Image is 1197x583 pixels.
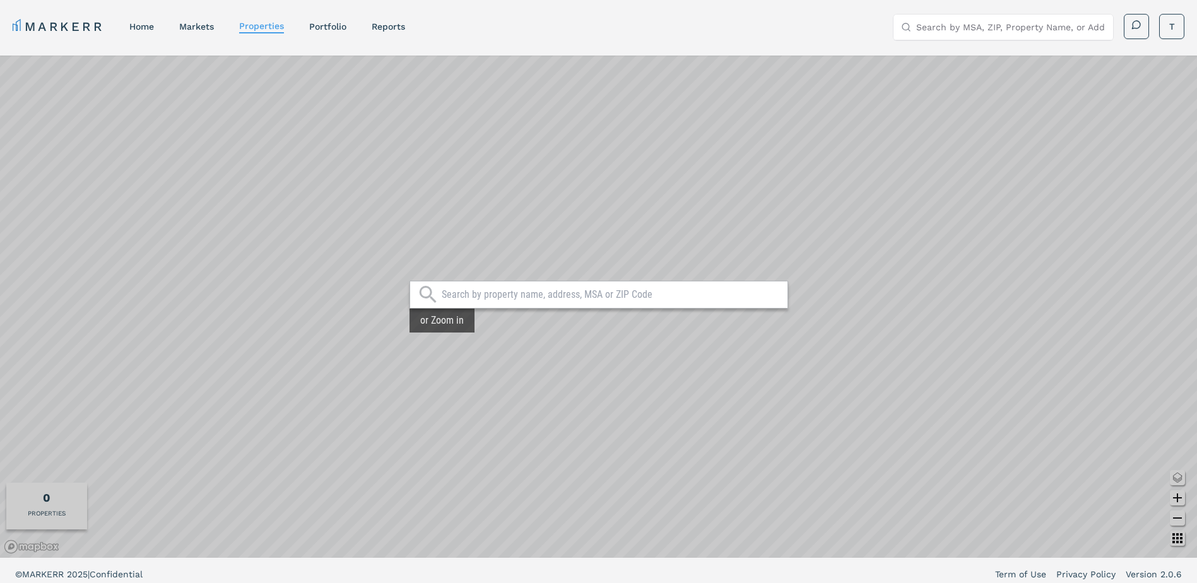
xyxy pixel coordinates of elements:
div: or Zoom in [410,309,475,333]
a: Portfolio [309,21,346,32]
div: Total of properties [43,489,50,506]
button: T [1159,14,1184,39]
input: Search by MSA, ZIP, Property Name, or Address [916,15,1106,40]
a: properties [239,21,284,31]
span: MARKERR [22,569,67,579]
button: Change style map button [1170,470,1185,485]
div: PROPERTIES [28,509,66,518]
a: home [129,21,154,32]
span: Confidential [90,569,143,579]
button: Zoom in map button [1170,490,1185,505]
a: Term of Use [995,568,1046,580]
a: Mapbox logo [4,539,59,554]
a: markets [179,21,214,32]
button: Other options map button [1170,531,1185,546]
a: Privacy Policy [1056,568,1116,580]
a: reports [372,21,405,32]
button: Zoom out map button [1170,510,1185,526]
span: T [1169,20,1175,33]
span: 2025 | [67,569,90,579]
a: Version 2.0.6 [1126,568,1182,580]
input: Search by property name, address, MSA or ZIP Code [442,288,781,301]
a: MARKERR [13,18,104,35]
span: © [15,569,22,579]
